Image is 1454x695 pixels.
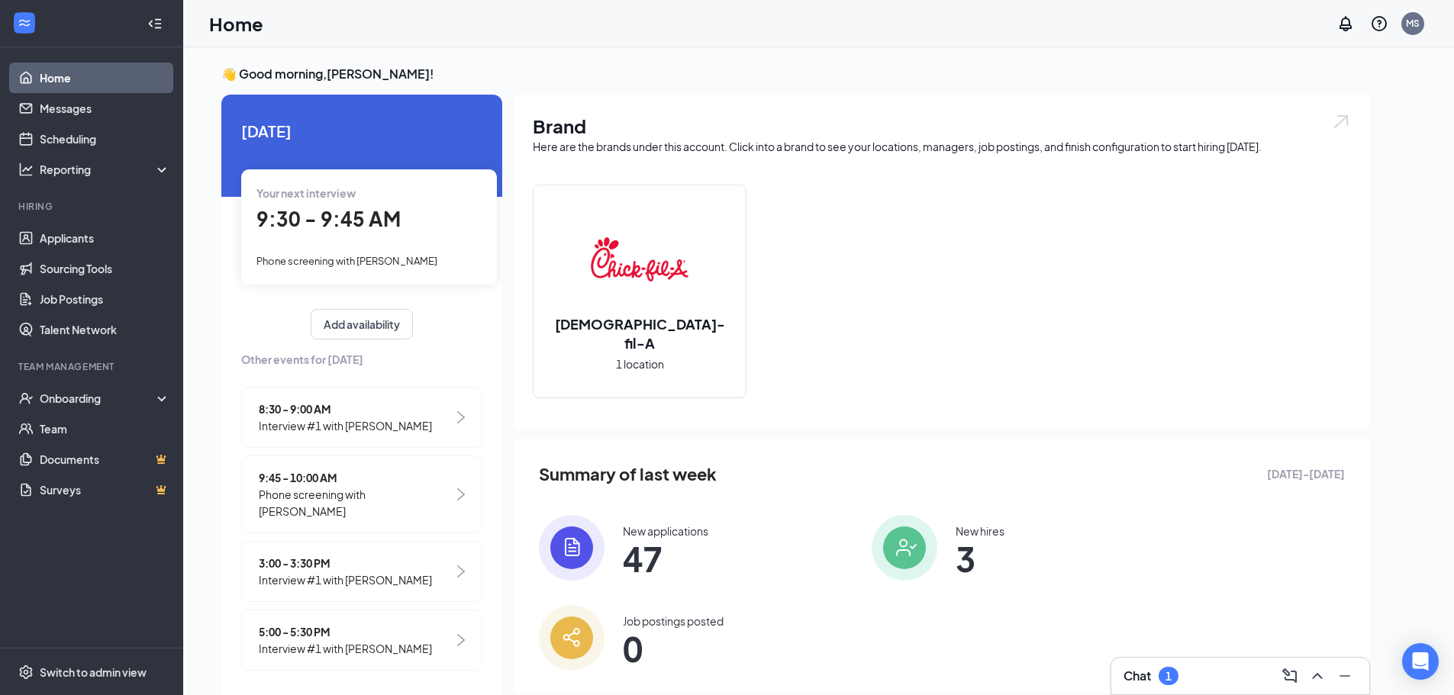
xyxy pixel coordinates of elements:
a: DocumentsCrown [40,444,170,475]
span: [DATE] - [DATE] [1267,465,1345,482]
div: Open Intercom Messenger [1402,643,1439,680]
svg: QuestionInfo [1370,14,1388,33]
svg: Minimize [1336,667,1354,685]
span: Summary of last week [539,461,717,487]
span: Interview #1 with [PERSON_NAME] [259,640,432,657]
span: Other events for [DATE] [241,351,482,368]
div: Reporting [40,162,171,177]
a: Scheduling [40,124,170,154]
span: 9:30 - 9:45 AM [256,206,401,231]
div: Hiring [18,200,167,213]
h2: [DEMOGRAPHIC_DATA]-fil-A [534,314,746,352]
svg: UserCheck [18,391,34,406]
a: Sourcing Tools [40,253,170,284]
img: open.6027fd2a22e1237b5b06.svg [1331,113,1351,130]
a: SurveysCrown [40,475,170,505]
img: Chick-fil-A [591,211,688,308]
button: Minimize [1333,664,1357,688]
span: 9:45 - 10:00 AM [259,469,453,486]
svg: Notifications [1336,14,1355,33]
a: Talent Network [40,314,170,345]
div: Team Management [18,360,167,373]
div: New applications [623,523,708,539]
div: Onboarding [40,391,157,406]
img: icon [872,515,937,581]
h1: Brand [533,113,1351,139]
button: Add availability [311,309,413,339]
div: Switch to admin view [40,664,147,680]
button: ChevronUp [1305,664,1330,688]
svg: Collapse [147,16,163,31]
svg: ChevronUp [1308,667,1327,685]
button: ComposeMessage [1278,664,1302,688]
span: 8:30 - 9:00 AM [259,401,432,417]
span: 0 [623,635,724,662]
svg: Analysis [18,162,34,177]
span: [DATE] [241,119,482,143]
h3: Chat [1124,668,1151,684]
span: Your next interview [256,186,356,200]
span: 3 [956,545,1004,572]
a: Team [40,413,170,444]
div: Here are the brands under this account. Click into a brand to see your locations, managers, job p... [533,139,1351,154]
span: Phone screening with [PERSON_NAME] [256,255,437,267]
div: 1 [1165,670,1172,683]
div: MS [1406,17,1420,30]
h3: 👋 Good morning, [PERSON_NAME] ! [221,66,1369,82]
svg: Settings [18,664,34,680]
span: 3:00 - 3:30 PM [259,555,432,571]
div: Job postings posted [623,613,724,629]
h1: Home [209,11,263,37]
img: icon [539,515,604,581]
span: 1 location [616,356,664,372]
span: 47 [623,545,708,572]
span: Interview #1 with [PERSON_NAME] [259,417,432,434]
svg: WorkstreamLogo [17,15,32,31]
a: Messages [40,93,170,124]
div: New hires [956,523,1004,539]
span: Interview #1 with [PERSON_NAME] [259,571,432,588]
svg: ComposeMessage [1281,667,1299,685]
span: 5:00 - 5:30 PM [259,623,432,640]
img: icon [539,605,604,671]
a: Job Postings [40,284,170,314]
a: Applicants [40,223,170,253]
a: Home [40,63,170,93]
span: Phone screening with [PERSON_NAME] [259,486,453,520]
